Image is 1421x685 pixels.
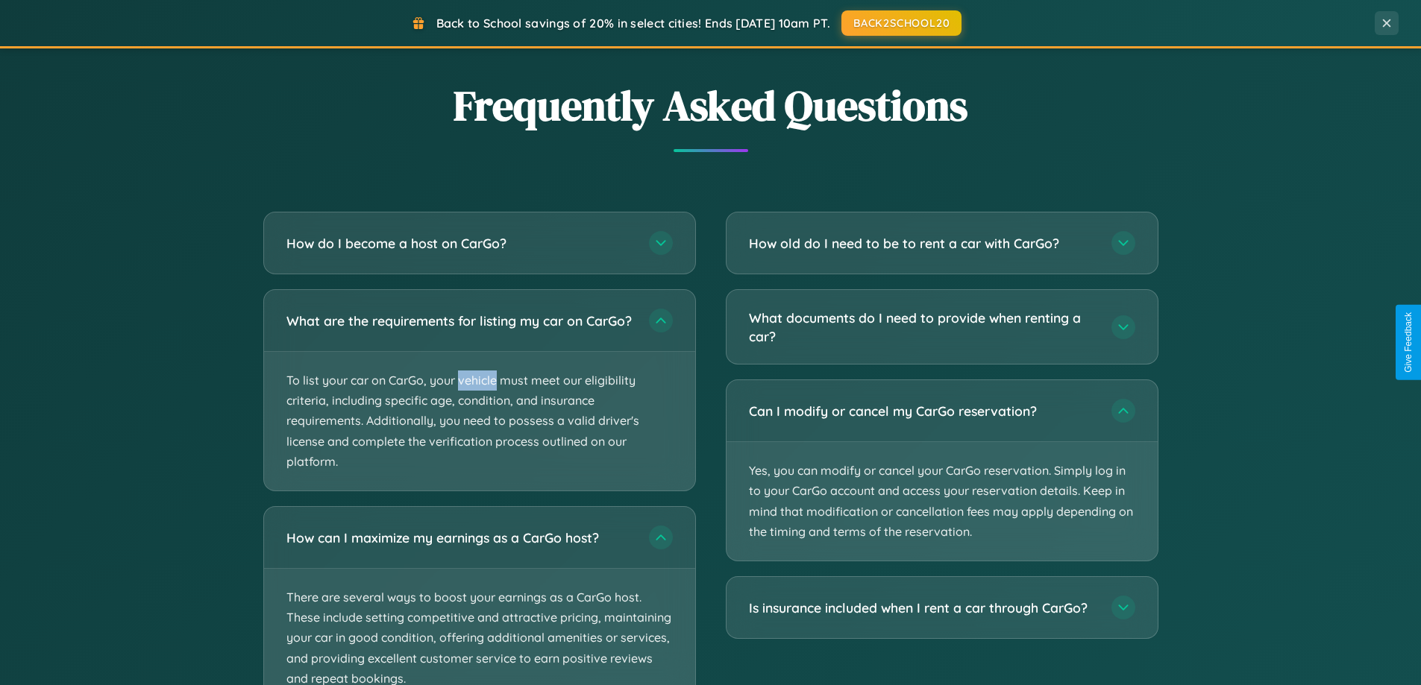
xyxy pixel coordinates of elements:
h2: Frequently Asked Questions [263,77,1158,134]
h3: What are the requirements for listing my car on CarGo? [286,312,634,330]
button: BACK2SCHOOL20 [841,10,962,36]
h3: How old do I need to be to rent a car with CarGo? [749,234,1097,253]
h3: What documents do I need to provide when renting a car? [749,309,1097,345]
p: Yes, you can modify or cancel your CarGo reservation. Simply log in to your CarGo account and acc... [727,442,1158,561]
h3: Is insurance included when I rent a car through CarGo? [749,599,1097,617]
h3: How can I maximize my earnings as a CarGo host? [286,528,634,547]
h3: Can I modify or cancel my CarGo reservation? [749,402,1097,420]
h3: How do I become a host on CarGo? [286,234,634,253]
p: To list your car on CarGo, your vehicle must meet our eligibility criteria, including specific ag... [264,352,695,490]
div: Give Feedback [1403,312,1414,373]
span: Back to School savings of 20% in select cities! Ends [DATE] 10am PT. [436,16,830,31]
